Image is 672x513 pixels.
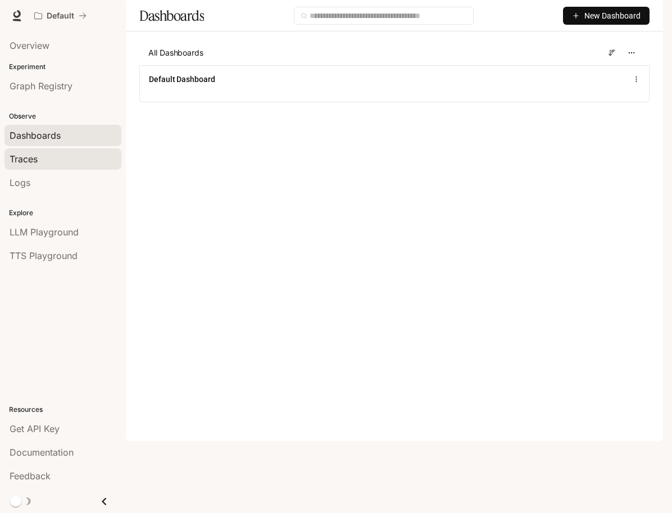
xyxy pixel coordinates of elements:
[139,4,204,27] h1: Dashboards
[47,11,74,21] p: Default
[149,74,215,85] a: Default Dashboard
[148,47,203,58] span: All Dashboards
[563,7,650,25] button: New Dashboard
[29,4,92,27] button: All workspaces
[584,10,641,22] span: New Dashboard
